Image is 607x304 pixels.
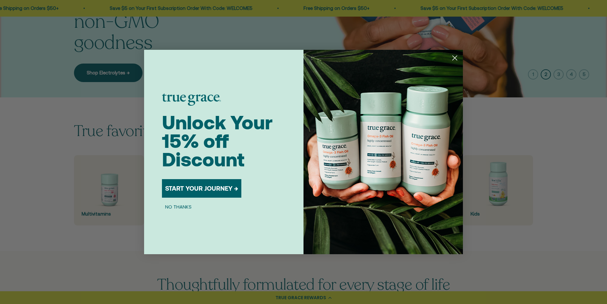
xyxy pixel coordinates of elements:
img: logo placeholder [162,94,221,106]
button: START YOUR JOURNEY → [162,179,241,198]
img: 098727d5-50f8-4f9b-9554-844bb8da1403.jpeg [303,50,463,254]
span: Unlock Your 15% off Discount [162,111,273,171]
button: NO THANKS [162,203,195,210]
button: Close dialog [449,52,460,64]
